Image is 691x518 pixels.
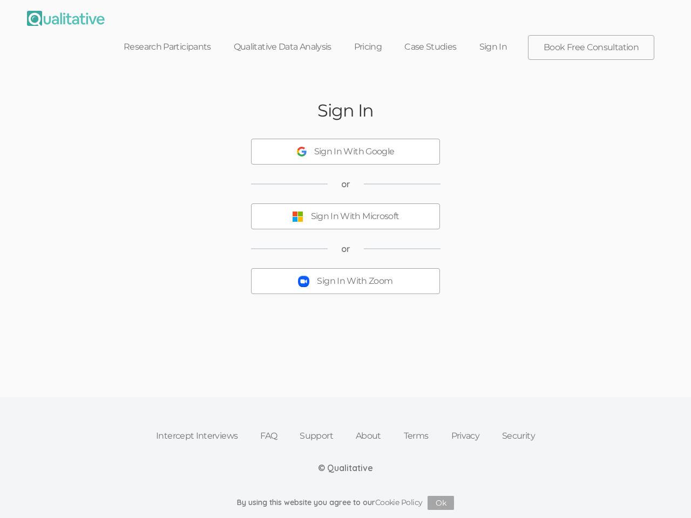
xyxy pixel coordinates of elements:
a: Privacy [440,424,491,448]
button: Ok [428,496,454,510]
button: Sign In With Microsoft [251,203,440,229]
img: Sign In With Zoom [298,276,309,287]
div: Sign In With Google [314,146,395,158]
button: Sign In With Google [251,139,440,165]
iframe: Chat Widget [637,466,691,518]
h2: Sign In [317,101,374,120]
a: Case Studies [393,35,468,59]
img: Sign In With Microsoft [292,211,303,222]
span: or [341,243,350,255]
a: Support [288,424,344,448]
div: Sign In With Microsoft [311,210,399,223]
button: Sign In With Zoom [251,268,440,294]
a: Pricing [343,35,394,59]
a: Security [491,424,546,448]
div: © Qualitative [318,462,373,474]
a: Sign In [468,35,519,59]
a: FAQ [249,424,288,448]
a: Research Participants [112,35,222,59]
a: Cookie Policy [375,497,423,507]
img: Sign In With Google [297,147,307,156]
span: or [341,178,350,190]
a: Terms [392,424,440,448]
div: By using this website you agree to our [237,496,455,510]
a: Intercept Interviews [145,424,249,448]
a: About [344,424,392,448]
div: Sign In With Zoom [317,275,392,288]
a: Book Free Consultation [529,36,654,59]
a: Qualitative Data Analysis [222,35,343,59]
img: Qualitative [27,11,105,26]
